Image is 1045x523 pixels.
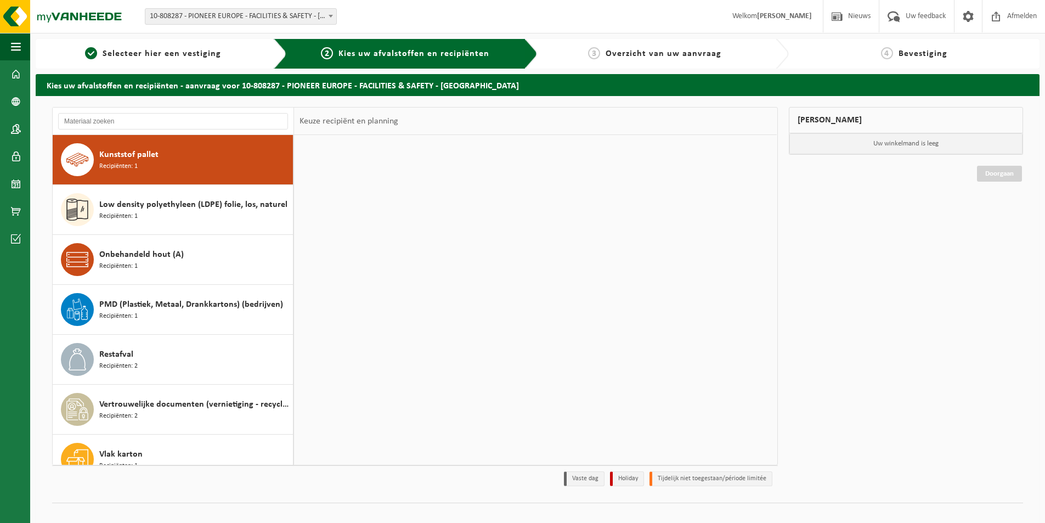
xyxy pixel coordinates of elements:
[649,471,772,486] li: Tijdelijk niet toegestaan/période limitée
[99,148,159,161] span: Kunststof pallet
[145,9,336,24] span: 10-808287 - PIONEER EUROPE - FACILITIES & SAFETY - MELSELE
[99,311,138,322] span: Recipiënten: 1
[99,161,138,172] span: Recipiënten: 1
[99,461,138,471] span: Recipiënten: 1
[99,361,138,372] span: Recipiënten: 2
[789,133,1023,154] p: Uw winkelmand is leeg
[53,135,293,185] button: Kunststof pallet Recipiënten: 1
[41,47,265,60] a: 1Selecteer hier een vestiging
[53,185,293,235] button: Low density polyethyleen (LDPE) folie, los, naturel Recipiënten: 1
[99,448,143,461] span: Vlak karton
[606,49,721,58] span: Overzicht van uw aanvraag
[338,49,489,58] span: Kies uw afvalstoffen en recipiënten
[53,235,293,285] button: Onbehandeld hout (A) Recipiënten: 1
[85,47,97,59] span: 1
[881,47,893,59] span: 4
[53,435,293,485] button: Vlak karton Recipiënten: 1
[977,166,1022,182] a: Doorgaan
[564,471,605,486] li: Vaste dag
[53,385,293,435] button: Vertrouwelijke documenten (vernietiging - recyclage) Recipiënten: 2
[99,348,133,361] span: Restafval
[99,398,290,411] span: Vertrouwelijke documenten (vernietiging - recyclage)
[321,47,333,59] span: 2
[36,74,1040,95] h2: Kies uw afvalstoffen en recipiënten - aanvraag voor 10-808287 - PIONEER EUROPE - FACILITIES & SAF...
[757,12,812,20] strong: [PERSON_NAME]
[99,298,283,311] span: PMD (Plastiek, Metaal, Drankkartons) (bedrijven)
[99,198,287,211] span: Low density polyethyleen (LDPE) folie, los, naturel
[294,108,404,135] div: Keuze recipiënt en planning
[58,113,288,130] input: Materiaal zoeken
[99,211,138,222] span: Recipiënten: 1
[99,261,138,272] span: Recipiënten: 1
[53,285,293,335] button: PMD (Plastiek, Metaal, Drankkartons) (bedrijven) Recipiënten: 1
[99,411,138,421] span: Recipiënten: 2
[145,8,337,25] span: 10-808287 - PIONEER EUROPE - FACILITIES & SAFETY - MELSELE
[789,107,1024,133] div: [PERSON_NAME]
[899,49,947,58] span: Bevestiging
[53,335,293,385] button: Restafval Recipiënten: 2
[103,49,221,58] span: Selecteer hier een vestiging
[610,471,644,486] li: Holiday
[99,248,184,261] span: Onbehandeld hout (A)
[588,47,600,59] span: 3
